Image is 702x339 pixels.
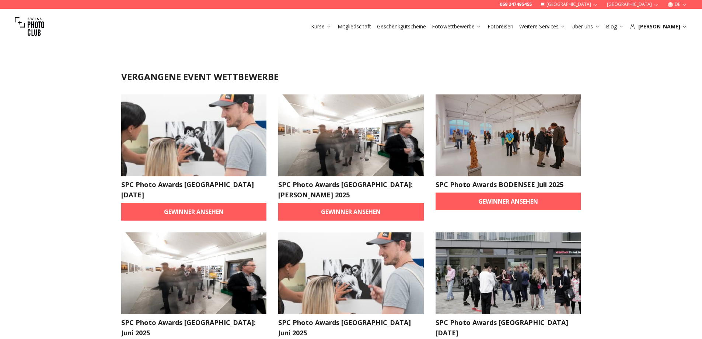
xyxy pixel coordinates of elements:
a: Blog [606,23,624,30]
img: Swiss photo club [15,12,44,41]
button: Kurse [308,21,335,32]
h2: SPC Photo Awards [GEOGRAPHIC_DATA] Juni 2025 [278,317,424,338]
h2: SPC Photo Awards [GEOGRAPHIC_DATA] [DATE] [436,317,581,338]
img: SPC Photo Awards Zürich: Juni 2025 [121,232,267,314]
a: Fotoreisen [488,23,513,30]
a: Gewinner ansehen [278,203,424,221]
a: Fotowettbewerbe [432,23,482,30]
button: Fotowettbewerbe [429,21,485,32]
h1: Vergangene Event Wettbewerbe [121,71,581,83]
a: Gewinner ansehen [436,193,581,210]
button: Geschenkgutscheine [374,21,429,32]
a: Weitere Services [519,23,566,30]
img: SPC Photo Awards DRESDEN September 2025 [121,94,267,176]
img: SPC Photo Awards WIEN Juni 2025 [278,232,424,314]
h2: SPC Photo Awards BODENSEE Juli 2025 [436,179,581,190]
a: Über uns [572,23,600,30]
h2: SPC Photo Awards [GEOGRAPHIC_DATA]: [PERSON_NAME] 2025 [278,179,424,200]
img: SPC Photo Awards Zürich: Herbst 2025 [278,94,424,176]
button: Mitgliedschaft [335,21,374,32]
a: 069 247495455 [500,1,532,7]
a: Mitgliedschaft [338,23,371,30]
button: Fotoreisen [485,21,516,32]
img: SPC Photo Awards BODENSEE Juli 2025 [436,94,581,176]
button: Weitere Services [516,21,569,32]
button: Über uns [569,21,603,32]
button: Blog [603,21,627,32]
div: [PERSON_NAME] [630,23,687,30]
img: SPC Photo Awards BERLIN May 2025 [436,232,581,314]
a: Gewinner ansehen [121,203,267,221]
h2: SPC Photo Awards [GEOGRAPHIC_DATA]: Juni 2025 [121,317,267,338]
a: Kurse [311,23,332,30]
a: Geschenkgutscheine [377,23,426,30]
h2: SPC Photo Awards [GEOGRAPHIC_DATA] [DATE] [121,179,267,200]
